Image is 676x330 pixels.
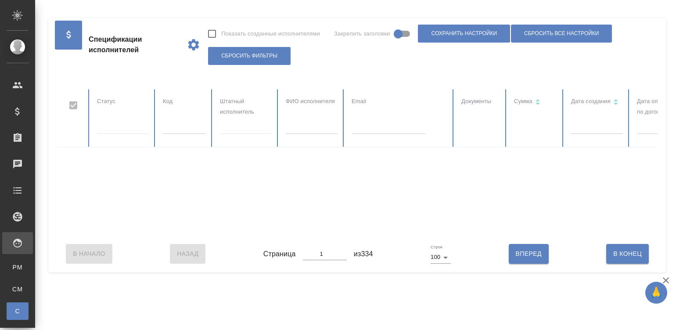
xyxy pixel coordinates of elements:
[418,25,510,43] button: Сохранить настройки
[11,307,24,316] span: С
[11,285,24,294] span: CM
[511,25,612,43] button: Сбросить все настройки
[524,30,599,37] span: Сбросить все настройки
[208,47,291,65] button: Сбросить фильтры
[431,251,451,263] div: 100
[221,52,277,60] span: Сбросить фильтры
[645,282,667,304] button: 🙏
[354,249,373,259] span: из 334
[606,244,649,263] button: В Конец
[11,263,24,272] span: PM
[89,34,180,55] span: Спецификации исполнителей
[649,283,664,302] span: 🙏
[431,30,497,37] span: Сохранить настройки
[221,29,320,38] span: Показать созданные исполнителями
[7,280,29,298] a: CM
[516,248,542,259] span: Вперед
[7,258,29,276] a: PM
[263,249,296,259] span: Страница
[7,302,29,320] a: С
[613,248,642,259] span: В Конец
[509,244,549,263] button: Вперед
[431,245,442,249] label: Строк
[334,29,390,38] span: Закрепить заголовки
